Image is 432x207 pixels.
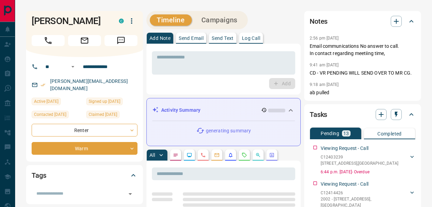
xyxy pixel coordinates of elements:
[34,111,66,118] span: Contacted [DATE]
[161,107,200,114] p: Activity Summary
[50,78,128,91] a: [PERSON_NAME][EMAIL_ADDRESS][DOMAIN_NAME]
[310,13,416,30] div: Notes
[321,160,398,166] p: [STREET_ADDRESS] , [GEOGRAPHIC_DATA]
[310,89,416,96] p: ab pulled
[32,98,83,107] div: Mon Oct 13 2025
[32,170,46,181] h2: Tags
[321,153,416,168] div: C12403239[STREET_ADDRESS],[GEOGRAPHIC_DATA]
[152,104,295,117] div: Activity Summary
[212,36,234,41] p: Send Text
[343,131,349,136] p: 13
[41,83,45,87] svg: Email Verified
[310,63,339,67] p: 9:41 am [DATE]
[69,63,77,71] button: Open
[68,35,101,46] span: Email
[119,19,124,23] div: condos.ca
[149,36,170,41] p: Add Note
[206,127,251,134] p: generating summary
[310,36,339,41] p: 2:56 pm [DATE]
[310,69,416,77] p: CD - VR PENDING WILL SEND OVER TO MR CG.
[86,111,137,120] div: Tue Sep 16 2025
[214,152,220,158] svg: Emails
[228,152,233,158] svg: Listing Alerts
[104,35,137,46] span: Message
[32,15,109,26] h1: [PERSON_NAME]
[89,111,117,118] span: Claimed [DATE]
[195,14,244,26] button: Campaigns
[200,152,206,158] svg: Calls
[32,111,83,120] div: Tue Sep 16 2025
[310,82,339,87] p: 9:18 am [DATE]
[310,106,416,123] div: Tasks
[242,152,247,158] svg: Requests
[321,145,368,152] p: Viewing Request - Call
[321,154,398,160] p: C12403239
[149,153,155,157] p: All
[310,43,416,57] p: Email communications No answer to call. In contact regarding meetiing time,
[321,181,368,188] p: Viewing Request - Call
[242,36,260,41] p: Log Call
[125,189,135,199] button: Open
[255,152,261,158] svg: Opportunities
[187,152,192,158] svg: Lead Browsing Activity
[86,98,137,107] div: Mon May 26 2025
[34,98,58,105] span: Active [DATE]
[150,14,192,26] button: Timeline
[377,131,402,136] p: Completed
[321,169,416,175] p: 6:44 p.m. [DATE] - Overdue
[89,98,120,105] span: Signed up [DATE]
[179,36,203,41] p: Send Email
[269,152,275,158] svg: Agent Actions
[321,131,339,136] p: Pending
[32,167,137,184] div: Tags
[32,35,65,46] span: Call
[310,16,328,27] h2: Notes
[321,190,409,196] p: C12414426
[173,152,178,158] svg: Notes
[32,124,137,137] div: Renter
[32,142,137,155] div: Warm
[310,109,327,120] h2: Tasks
